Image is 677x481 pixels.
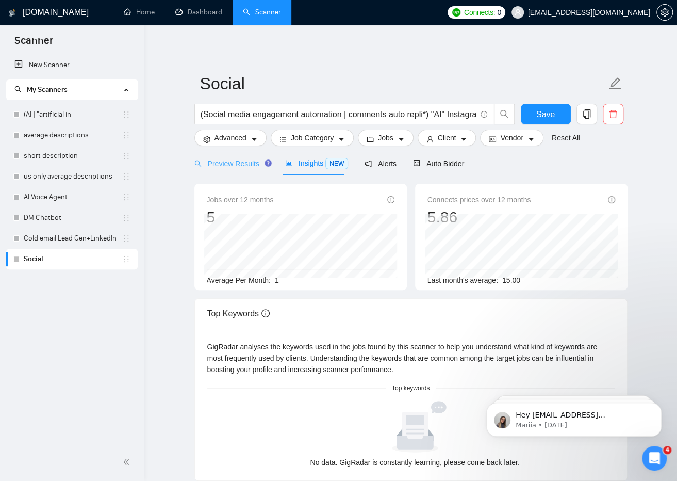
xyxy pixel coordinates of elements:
[24,166,122,187] a: us only average descriptions
[200,71,606,97] input: Scanner name...
[603,109,623,119] span: delete
[452,8,460,17] img: upwork-logo.png
[418,130,476,146] button: userClientcaret-down
[481,111,487,118] span: info-circle
[608,77,622,90] span: edit
[387,196,394,203] span: info-circle
[24,146,122,166] a: short description
[279,135,287,143] span: bars
[460,135,467,143] span: caret-down
[521,104,571,124] button: Save
[6,249,138,269] li: Social
[497,7,501,18] span: 0
[263,158,273,168] div: Tooltip anchor
[427,276,498,284] span: Last month's average:
[24,228,122,249] a: Cold email Lead Gen+LinkedIn
[6,166,138,187] li: us only average descriptions
[214,132,246,143] span: Advanced
[386,383,436,393] span: Top keywords
[358,130,414,146] button: folderJobscaret-down
[14,85,68,94] span: My Scanners
[552,132,580,143] a: Reset All
[338,135,345,143] span: caret-down
[261,309,270,317] span: info-circle
[291,132,334,143] span: Job Category
[6,207,138,228] li: DM Chatbot
[6,228,138,249] li: Cold email Lead Gen+LinkedIn
[9,5,16,21] img: logo
[325,158,348,169] span: NEW
[123,457,133,467] span: double-left
[6,146,138,166] li: short description
[663,446,671,454] span: 4
[378,132,393,143] span: Jobs
[413,160,420,167] span: robot
[122,172,130,181] span: holder
[6,125,138,146] li: average descriptions
[656,8,673,17] a: setting
[122,255,130,263] span: holder
[203,135,210,143] span: setting
[122,110,130,119] span: holder
[207,341,615,375] div: GigRadar analyses the keywords used in the jobs found by this scanner to help you understand what...
[122,131,130,139] span: holder
[438,132,456,143] span: Client
[427,194,531,205] span: Connects prices over 12 months
[577,109,597,119] span: copy
[24,187,122,207] a: AI Voice Agent
[122,234,130,243] span: holder
[494,109,514,119] span: search
[24,249,122,269] a: Social
[27,85,68,94] span: My Scanners
[536,108,555,121] span: Save
[367,135,374,143] span: folder
[6,55,138,75] li: New Scanner
[471,381,677,453] iframe: Intercom notifications message
[527,135,535,143] span: caret-down
[426,135,434,143] span: user
[494,104,515,124] button: search
[122,193,130,201] span: holder
[207,276,271,284] span: Average Per Month:
[285,159,292,167] span: area-chart
[489,135,496,143] span: idcard
[14,55,129,75] a: New Scanner
[124,8,155,17] a: homeHome
[365,160,372,167] span: notification
[6,187,138,207] li: AI Voice Agent
[603,104,623,124] button: delete
[175,8,222,17] a: dashboardDashboard
[24,125,122,146] a: average descriptions
[365,159,397,168] span: Alerts
[576,104,597,124] button: copy
[464,7,495,18] span: Connects:
[413,159,464,168] span: Auto Bidder
[243,8,281,17] a: searchScanner
[194,159,269,168] span: Preview Results
[656,4,673,21] button: setting
[122,152,130,160] span: holder
[24,207,122,228] a: DM Chatbot
[275,276,279,284] span: 1
[502,276,520,284] span: 15.00
[514,9,521,16] span: user
[285,159,348,167] span: Insights
[207,194,274,205] span: Jobs over 12 months
[608,196,615,203] span: info-circle
[6,33,61,55] span: Scanner
[207,299,615,328] div: Top Keywords
[271,130,354,146] button: barsJob Categorycaret-down
[207,207,274,227] div: 5
[201,108,476,121] input: Search Freelance Jobs...
[6,104,138,125] li: (AI | "artificial in
[194,160,202,167] span: search
[14,86,22,93] span: search
[24,104,122,125] a: (AI | "artificial in
[480,130,543,146] button: idcardVendorcaret-down
[427,207,531,227] div: 5.86
[211,457,619,468] div: No data. GigRadar is constantly learning, please come back later.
